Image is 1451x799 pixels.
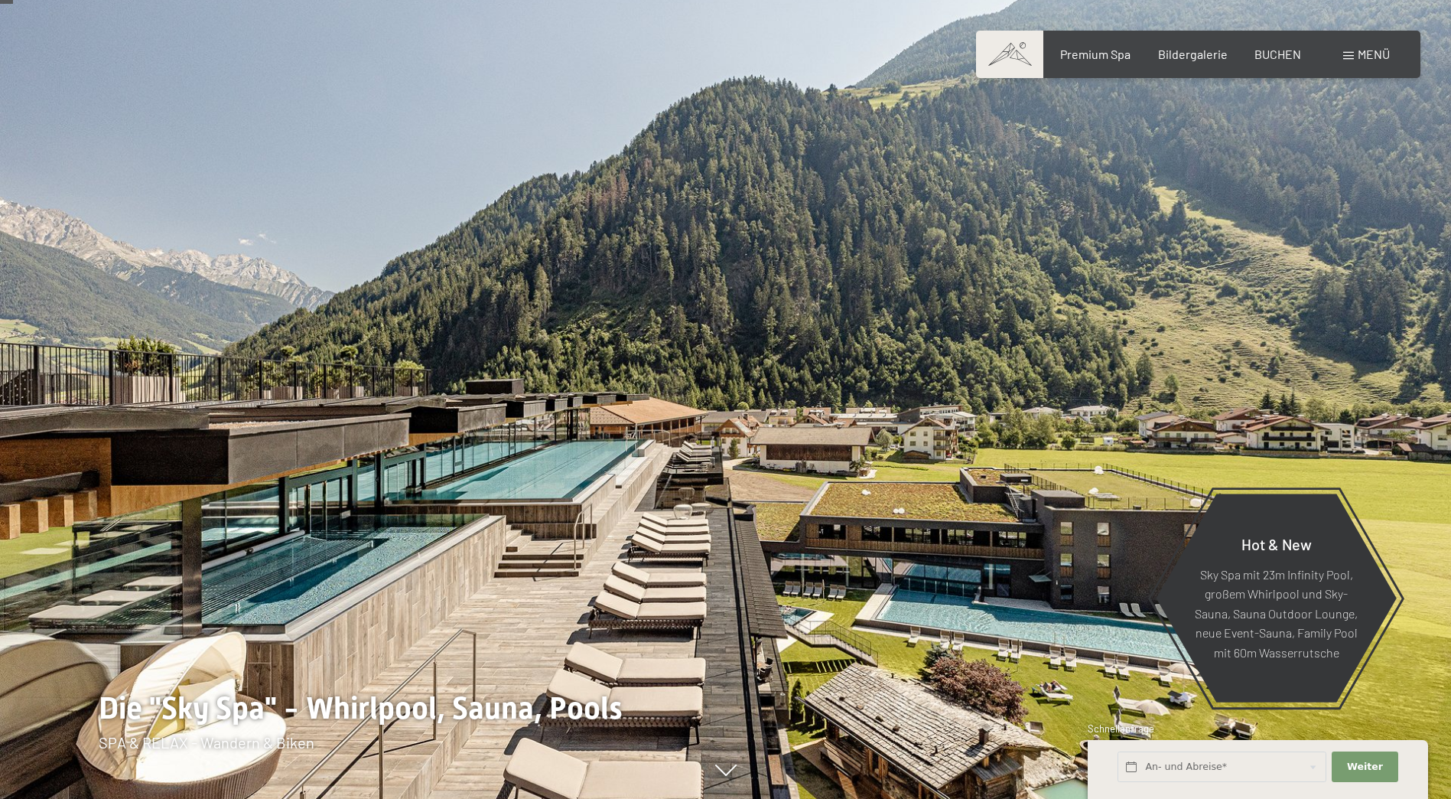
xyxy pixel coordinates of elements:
span: Menü [1358,47,1390,61]
span: Hot & New [1241,534,1312,553]
a: Bildergalerie [1158,47,1228,61]
button: Weiter [1332,752,1397,783]
span: Schnellanfrage [1088,722,1154,735]
span: Weiter [1347,760,1383,774]
p: Sky Spa mit 23m Infinity Pool, großem Whirlpool und Sky-Sauna, Sauna Outdoor Lounge, neue Event-S... [1193,564,1359,662]
a: Premium Spa [1060,47,1131,61]
a: BUCHEN [1254,47,1301,61]
a: Hot & New Sky Spa mit 23m Infinity Pool, großem Whirlpool und Sky-Sauna, Sauna Outdoor Lounge, ne... [1155,493,1397,703]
